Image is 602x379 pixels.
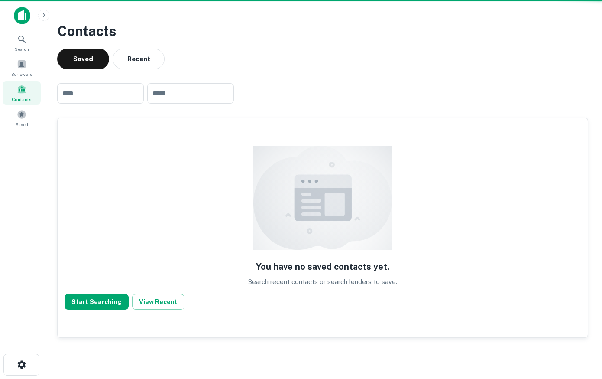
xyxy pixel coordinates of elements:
[65,294,129,310] button: Start Searching
[3,106,41,130] a: Saved
[132,294,184,310] button: View Recent
[3,31,41,54] a: Search
[3,81,41,105] a: Contacts
[57,21,588,42] h3: Contacts
[57,49,109,69] button: Saved
[16,121,28,128] span: Saved
[11,71,32,78] span: Borrowers
[253,146,392,250] img: empty content
[12,96,32,103] span: Contacts
[248,277,397,287] p: Search recent contacts or search lenders to save.
[3,56,41,79] a: Borrowers
[113,49,165,69] button: Recent
[256,260,389,273] h5: You have no saved contacts yet.
[15,46,29,52] span: Search
[14,7,30,24] img: capitalize-icon.png
[559,310,602,351] iframe: Chat Widget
